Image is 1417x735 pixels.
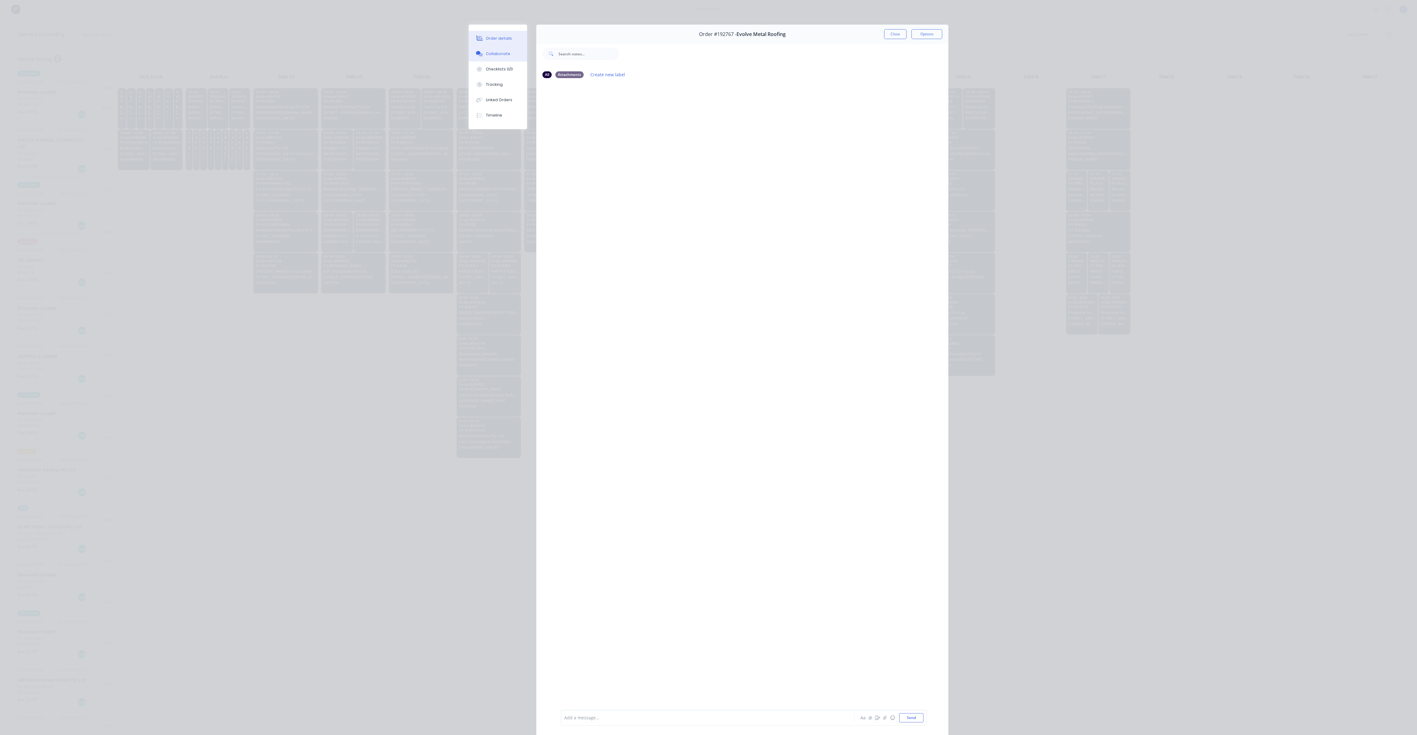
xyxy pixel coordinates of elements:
button: ☺ [889,714,896,721]
div: Linked Orders [486,97,512,103]
button: @ [867,714,874,721]
div: Order details [486,36,512,41]
button: Aa [859,714,867,721]
span: Evolve Metal Roofing [736,31,786,37]
div: Attachments [555,71,584,78]
button: Checklists 0/0 [469,62,527,77]
div: Timeline [486,113,502,118]
div: Tracking [486,82,503,87]
input: Search notes... [558,48,619,60]
button: Options [911,29,942,39]
button: Tracking [469,77,527,92]
button: Timeline [469,108,527,123]
button: Linked Orders [469,92,527,108]
div: Checklists 0/0 [486,66,513,72]
button: Send [899,713,923,722]
span: Order #192767 - [699,31,736,37]
div: All [542,71,552,78]
button: Create new label [587,70,629,79]
button: Order details [469,31,527,46]
div: Collaborate [486,51,510,57]
button: Close [884,29,907,39]
button: Collaborate [469,46,527,62]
